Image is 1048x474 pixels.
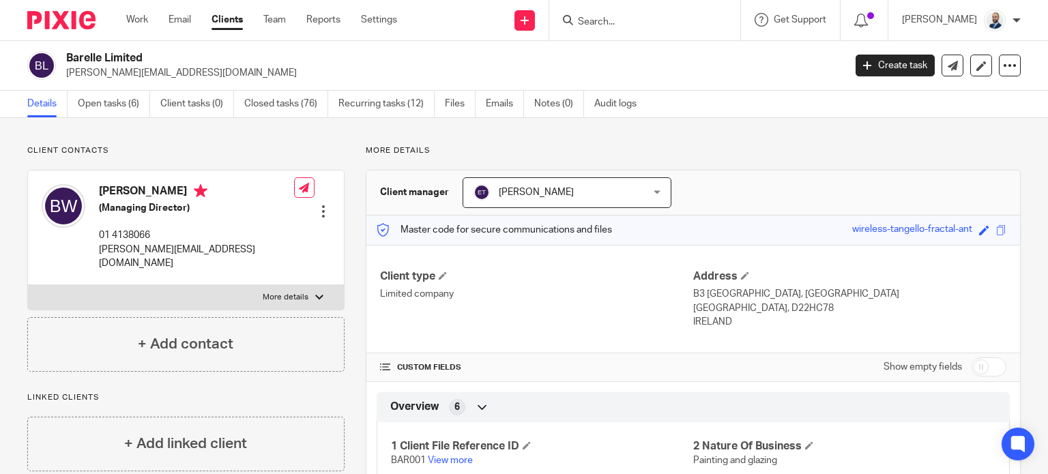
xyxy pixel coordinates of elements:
[380,269,693,284] h4: Client type
[27,145,345,156] p: Client contacts
[499,188,574,197] span: [PERSON_NAME]
[194,184,207,198] i: Primary
[693,315,1006,329] p: IRELAND
[534,91,584,117] a: Notes (0)
[693,301,1006,315] p: [GEOGRAPHIC_DATA], D22HC78
[124,433,247,454] h4: + Add linked client
[212,13,243,27] a: Clients
[884,360,962,374] label: Show empty fields
[160,91,234,117] a: Client tasks (0)
[366,145,1021,156] p: More details
[693,287,1006,301] p: B3 [GEOGRAPHIC_DATA], [GEOGRAPHIC_DATA]
[594,91,647,117] a: Audit logs
[99,184,294,201] h4: [PERSON_NAME]
[338,91,435,117] a: Recurring tasks (12)
[263,292,308,303] p: More details
[852,222,972,238] div: wireless-tangello-fractal-ant
[306,13,340,27] a: Reports
[856,55,935,76] a: Create task
[263,13,286,27] a: Team
[474,184,490,201] img: svg%3E
[66,51,682,65] h2: Barelle Limited
[377,223,612,237] p: Master code for secure communications and files
[445,91,476,117] a: Files
[27,392,345,403] p: Linked clients
[169,13,191,27] a: Email
[774,15,826,25] span: Get Support
[428,456,473,465] a: View more
[361,13,397,27] a: Settings
[244,91,328,117] a: Closed tasks (76)
[391,456,426,465] span: BAR001
[693,269,1006,284] h4: Address
[78,91,150,117] a: Open tasks (6)
[42,184,85,228] img: svg%3E
[486,91,524,117] a: Emails
[27,91,68,117] a: Details
[380,287,693,301] p: Limited company
[99,228,294,242] p: 01 4138066
[27,51,56,80] img: svg%3E
[99,243,294,271] p: [PERSON_NAME][EMAIL_ADDRESS][DOMAIN_NAME]
[390,400,439,414] span: Overview
[577,16,699,29] input: Search
[138,334,233,355] h4: + Add contact
[99,201,294,215] h5: (Managing Director)
[380,362,693,373] h4: CUSTOM FIELDS
[126,13,148,27] a: Work
[984,10,1006,31] img: Mark%20LI%20profiler.png
[693,439,995,454] h4: 2 Nature Of Business
[902,13,977,27] p: [PERSON_NAME]
[454,400,460,414] span: 6
[27,11,96,29] img: Pixie
[391,439,693,454] h4: 1 Client File Reference ID
[66,66,835,80] p: [PERSON_NAME][EMAIL_ADDRESS][DOMAIN_NAME]
[693,456,777,465] span: Painting and glazing
[380,186,449,199] h3: Client manager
